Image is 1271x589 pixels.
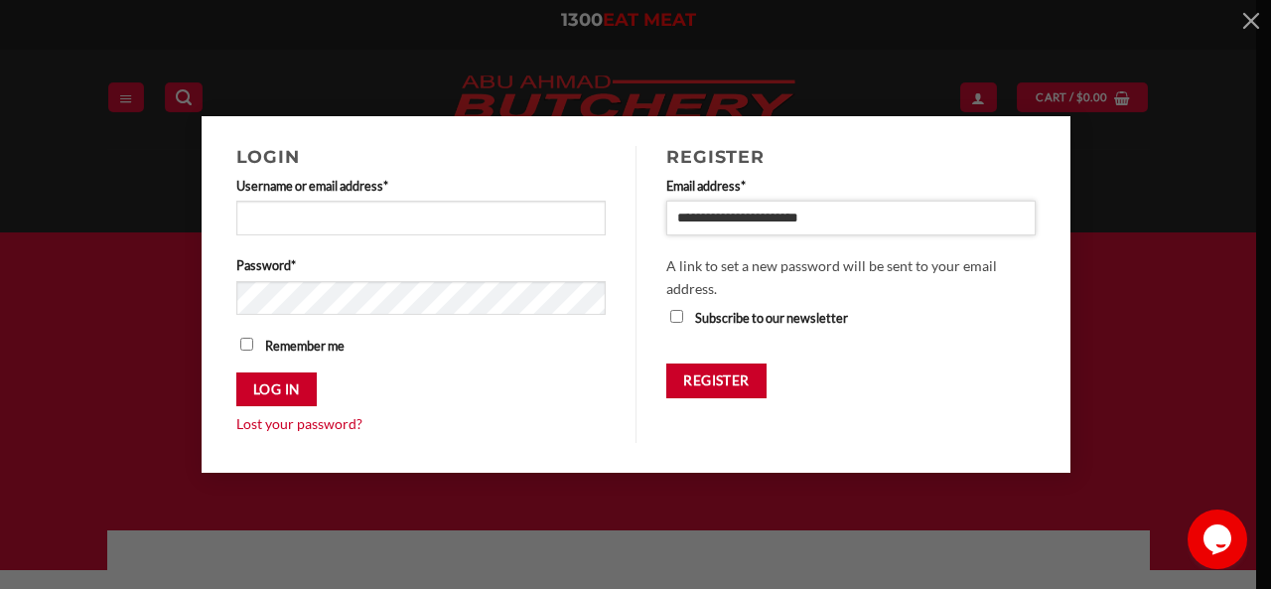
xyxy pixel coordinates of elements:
span: Subscribe to our newsletter [695,310,848,326]
h2: Register [666,146,1036,167]
input: Remember me [240,338,253,351]
span: Remember me [265,338,345,354]
iframe: chat widget [1188,510,1251,569]
button: Log in [236,372,317,407]
label: Username or email address [236,176,607,196]
button: Register [666,364,767,398]
h2: Login [236,146,607,167]
label: Email address [666,176,1036,196]
input: Subscribe to our newsletter [670,310,683,323]
a: Lost your password? [236,415,362,432]
label: Password [236,255,607,275]
p: A link to set a new password will be sent to your email address. [666,255,1036,300]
